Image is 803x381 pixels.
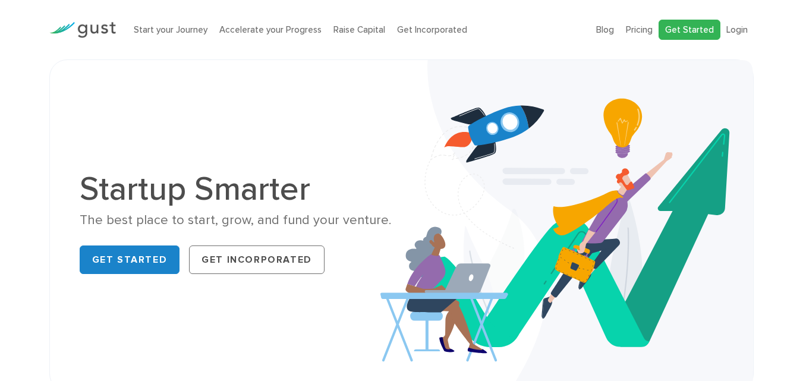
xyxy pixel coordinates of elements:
[219,24,322,35] a: Accelerate your Progress
[80,172,393,206] h1: Startup Smarter
[134,24,207,35] a: Start your Journey
[726,24,748,35] a: Login
[80,245,180,274] a: Get Started
[189,245,325,274] a: Get Incorporated
[333,24,385,35] a: Raise Capital
[49,22,116,38] img: Gust Logo
[80,212,393,229] div: The best place to start, grow, and fund your venture.
[596,24,614,35] a: Blog
[397,24,467,35] a: Get Incorporated
[659,20,720,40] a: Get Started
[626,24,653,35] a: Pricing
